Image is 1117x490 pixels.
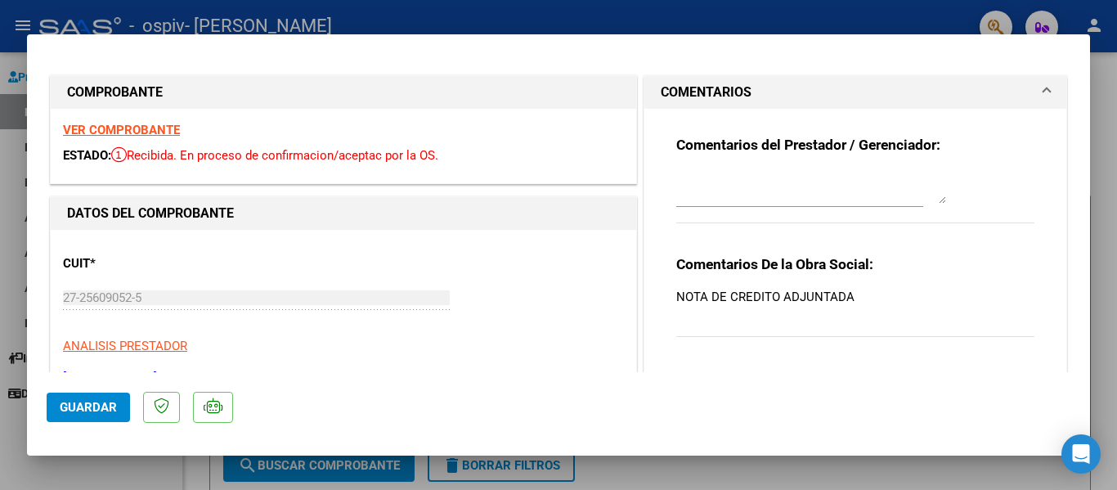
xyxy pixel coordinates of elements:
mat-expansion-panel-header: COMENTARIOS [644,76,1066,109]
p: CUIT [63,254,231,273]
div: COMENTARIOS [644,109,1066,380]
button: Guardar [47,393,130,422]
h1: COMENTARIOS [661,83,751,102]
span: Recibida. En proceso de confirmacion/aceptac por la OS. [111,148,438,163]
strong: DATOS DEL COMPROBANTE [67,205,234,221]
strong: COMPROBANTE [67,84,163,100]
div: Open Intercom Messenger [1061,434,1101,474]
a: VER COMPROBANTE [63,123,180,137]
span: ESTADO: [63,148,111,163]
span: Guardar [60,400,117,415]
p: NOTA DE CREDITO ADJUNTADA [676,288,1034,306]
p: [PERSON_NAME] [63,368,624,387]
strong: Comentarios De la Obra Social: [676,256,873,272]
strong: Comentarios del Prestador / Gerenciador: [676,137,940,153]
span: ANALISIS PRESTADOR [63,339,187,353]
